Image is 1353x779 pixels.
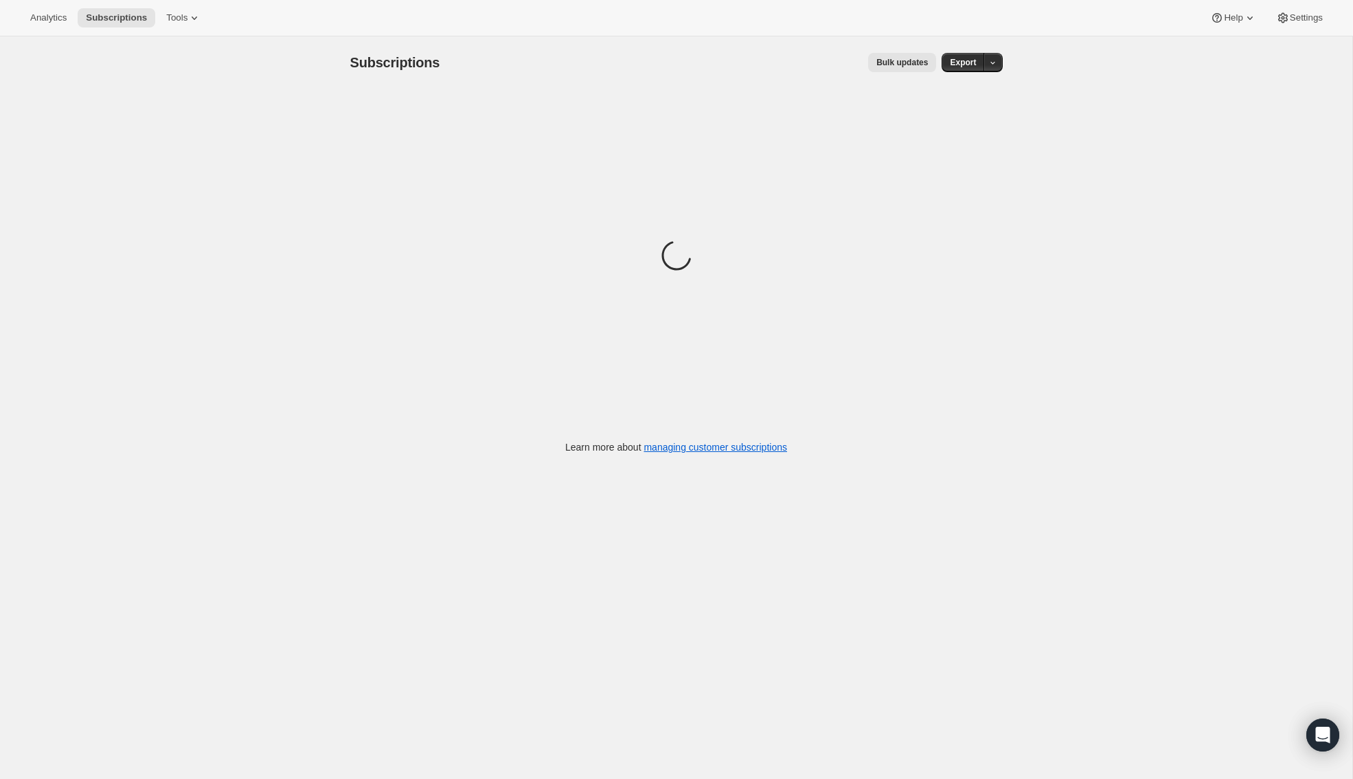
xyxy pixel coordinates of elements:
[942,53,984,72] button: Export
[30,12,67,23] span: Analytics
[78,8,155,27] button: Subscriptions
[1202,8,1264,27] button: Help
[644,442,787,453] a: managing customer subscriptions
[22,8,75,27] button: Analytics
[86,12,147,23] span: Subscriptions
[158,8,209,27] button: Tools
[166,12,187,23] span: Tools
[868,53,936,72] button: Bulk updates
[1306,719,1339,752] div: Open Intercom Messenger
[1224,12,1242,23] span: Help
[565,440,787,454] p: Learn more about
[1268,8,1331,27] button: Settings
[350,55,440,70] span: Subscriptions
[876,57,928,68] span: Bulk updates
[950,57,976,68] span: Export
[1290,12,1323,23] span: Settings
